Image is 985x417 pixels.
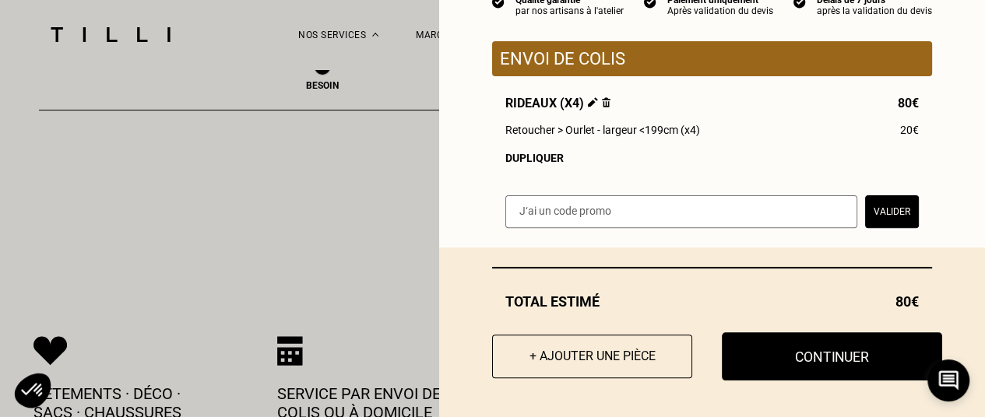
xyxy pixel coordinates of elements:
span: 80€ [898,96,919,110]
button: + Ajouter une pièce [492,335,692,378]
div: Total estimé [492,293,932,310]
div: Après validation du devis [667,5,773,16]
img: Éditer [588,97,598,107]
button: Continuer [722,332,942,380]
div: Dupliquer [505,152,919,164]
input: J‘ai un code promo [505,195,857,228]
span: 20€ [900,124,919,136]
span: Rideaux (x4) [505,96,610,110]
img: Supprimer [602,97,610,107]
span: Retoucher > Ourlet - largeur <199cm (x4) [505,124,700,136]
p: Envoi de colis [500,49,924,68]
span: 80€ [895,293,919,310]
div: par nos artisans à l'atelier [515,5,624,16]
div: après la validation du devis [817,5,932,16]
button: Valider [865,195,919,228]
